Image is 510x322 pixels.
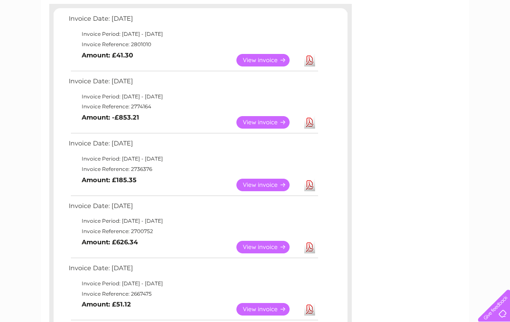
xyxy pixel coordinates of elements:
td: Invoice Reference: 2801010 [67,39,319,50]
a: 0333 014 3131 [347,4,407,15]
a: Blog [435,37,447,43]
a: Download [304,116,315,129]
a: View [236,54,300,66]
div: Clear Business is a trading name of Verastar Limited (registered in [GEOGRAPHIC_DATA] No. 3667643... [51,5,460,42]
td: Invoice Date: [DATE] [67,138,319,154]
td: Invoice Date: [DATE] [67,262,319,278]
a: View [236,116,300,129]
td: Invoice Period: [DATE] - [DATE] [67,92,319,102]
a: Download [304,54,315,66]
td: Invoice Date: [DATE] [67,76,319,92]
b: Amount: £185.35 [82,176,137,184]
td: Invoice Period: [DATE] - [DATE] [67,278,319,289]
b: Amount: £51.12 [82,300,131,308]
a: View [236,241,300,253]
td: Invoice Date: [DATE] [67,200,319,216]
td: Invoice Period: [DATE] - [DATE] [67,216,319,226]
img: logo.png [18,22,62,49]
b: Amount: £626.34 [82,238,138,246]
td: Invoice Reference: 2736376 [67,164,319,174]
a: Download [304,241,315,253]
td: Invoice Period: [DATE] - [DATE] [67,154,319,164]
a: Download [304,179,315,191]
b: Amount: -£853.21 [82,114,139,121]
td: Invoice Reference: 2774164 [67,101,319,112]
a: Log out [481,37,502,43]
a: Contact [453,37,474,43]
td: Invoice Period: [DATE] - [DATE] [67,29,319,39]
a: Water [358,37,374,43]
b: Amount: £41.30 [82,51,133,59]
a: View [236,303,300,316]
a: Energy [379,37,398,43]
a: Download [304,303,315,316]
td: Invoice Date: [DATE] [67,13,319,29]
td: Invoice Reference: 2700752 [67,226,319,237]
td: Invoice Reference: 2667475 [67,289,319,299]
a: View [236,179,300,191]
a: Telecoms [404,37,430,43]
